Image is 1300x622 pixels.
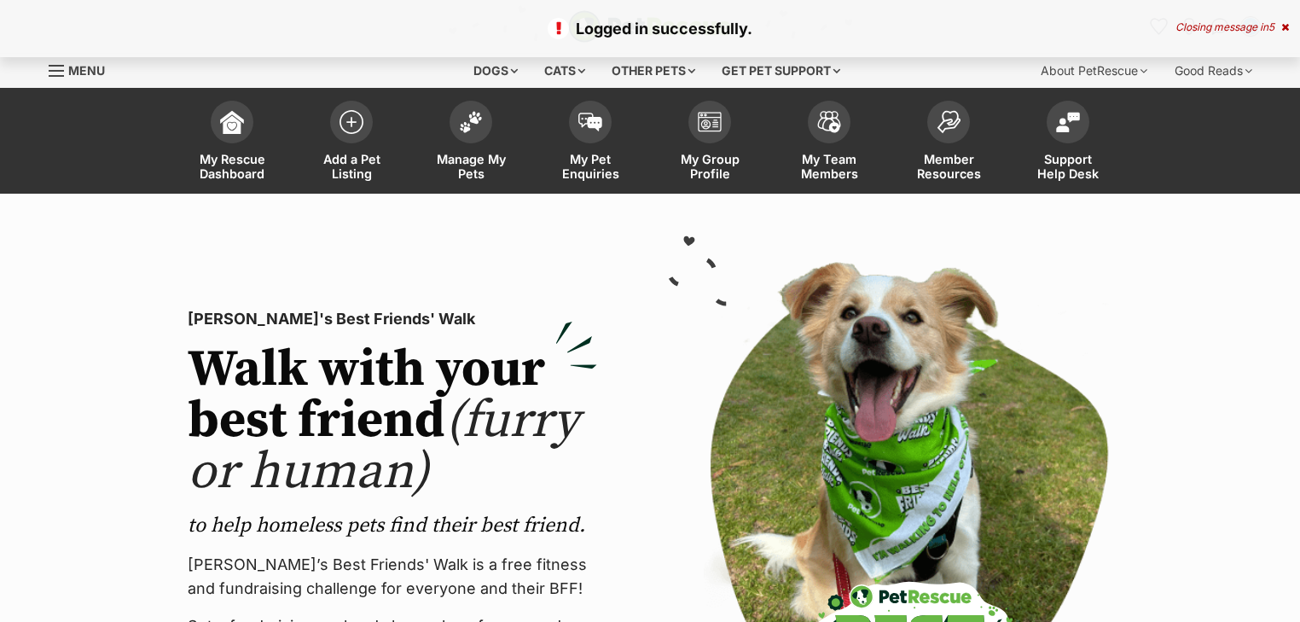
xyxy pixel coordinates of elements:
a: Add a Pet Listing [292,92,411,194]
span: My Pet Enquiries [552,152,629,181]
img: member-resources-icon-8e73f808a243e03378d46382f2149f9095a855e16c252ad45f914b54edf8863c.svg [937,110,960,133]
a: Manage My Pets [411,92,531,194]
span: Support Help Desk [1030,152,1106,181]
img: pet-enquiries-icon-7e3ad2cf08bfb03b45e93fb7055b45f3efa6380592205ae92323e6603595dc1f.svg [578,113,602,131]
span: (furry or human) [188,389,579,504]
p: [PERSON_NAME]'s Best Friends' Walk [188,307,597,331]
img: add-pet-listing-icon-0afa8454b4691262ce3f59096e99ab1cd57d4a30225e0717b998d2c9b9846f56.svg [340,110,363,134]
div: Good Reads [1163,54,1264,88]
p: to help homeless pets find their best friend. [188,512,597,539]
span: Member Resources [910,152,987,181]
div: Other pets [600,54,707,88]
a: Member Resources [889,92,1008,194]
span: My Team Members [791,152,868,181]
div: Cats [532,54,597,88]
div: Dogs [461,54,530,88]
a: My Pet Enquiries [531,92,650,194]
span: Add a Pet Listing [313,152,390,181]
span: Manage My Pets [432,152,509,181]
img: manage-my-pets-icon-02211641906a0b7f246fdf0571729dbe1e7629f14944591b6c1af311fb30b64b.svg [459,111,483,133]
a: Menu [49,54,117,84]
p: [PERSON_NAME]’s Best Friends' Walk is a free fitness and fundraising challenge for everyone and t... [188,553,597,601]
span: My Group Profile [671,152,748,181]
img: group-profile-icon-3fa3cf56718a62981997c0bc7e787c4b2cf8bcc04b72c1350f741eb67cf2f40e.svg [698,112,722,132]
img: team-members-icon-5396bd8760b3fe7c0b43da4ab00e1e3bb1a5d9ba89233759b79545d2d3fc5d0d.svg [817,111,841,133]
a: My Rescue Dashboard [172,92,292,194]
div: Get pet support [710,54,852,88]
a: Support Help Desk [1008,92,1128,194]
a: My Group Profile [650,92,769,194]
div: About PetRescue [1029,54,1159,88]
span: Menu [68,63,105,78]
h2: Walk with your best friend [188,345,597,498]
a: My Team Members [769,92,889,194]
img: help-desk-icon-fdf02630f3aa405de69fd3d07c3f3aa587a6932b1a1747fa1d2bba05be0121f9.svg [1056,112,1080,132]
span: My Rescue Dashboard [194,152,270,181]
img: dashboard-icon-eb2f2d2d3e046f16d808141f083e7271f6b2e854fb5c12c21221c1fb7104beca.svg [220,110,244,134]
